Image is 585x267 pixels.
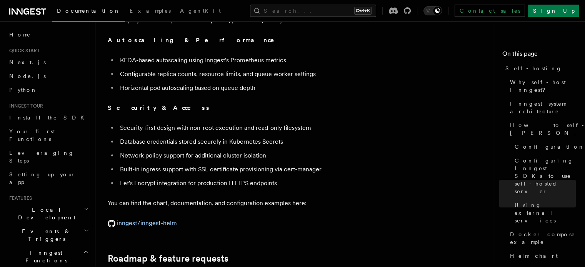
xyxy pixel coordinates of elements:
[118,123,415,133] li: Security-first design with non-root execution and read-only filesystem
[6,83,90,97] a: Python
[507,227,576,249] a: Docker compose example
[52,2,125,22] a: Documentation
[108,36,285,44] strong: Autoscaling & Performance
[6,111,90,124] a: Install the SDK
[6,227,84,243] span: Events & Triggers
[118,164,415,175] li: Built-in ingress support with SSL certificate provisioning via cert-manager
[118,136,415,147] li: Database credentials stored securely in Kubernetes Secrets
[502,61,576,75] a: Self-hosting
[423,6,442,15] button: Toggle dark mode
[130,8,171,14] span: Examples
[6,28,90,41] a: Home
[515,143,585,151] span: Configuration
[6,48,40,54] span: Quick start
[57,8,120,14] span: Documentation
[9,31,31,38] span: Home
[180,8,221,14] span: AgentKit
[510,231,576,246] span: Docker compose example
[108,198,415,209] p: You can find the chart, documentation, and configuration examples here:
[505,65,562,72] span: Self-hosting
[118,150,415,161] li: Network policy support for additional cluster isolation
[510,78,576,94] span: Why self-host Inngest?
[118,55,415,66] li: KEDA-based autoscaling using Inngest's Prometheus metrics
[6,146,90,167] a: Leveraging Steps
[6,167,90,189] a: Setting up your app
[6,206,84,221] span: Local Development
[6,124,90,146] a: Your first Functions
[507,249,576,263] a: Helm chart
[507,118,576,140] a: How to self-host [PERSON_NAME]
[510,252,558,260] span: Helm chart
[6,249,83,264] span: Inngest Functions
[118,69,415,80] li: Configurable replica counts, resource limits, and queue worker settings
[515,201,576,224] span: Using external services
[6,203,90,224] button: Local Development
[507,75,576,97] a: Why self-host Inngest?
[175,2,225,21] a: AgentKit
[118,178,415,189] li: Let's Encrypt integration for production HTTPS endpoints
[9,150,74,164] span: Leveraging Steps
[108,104,210,111] strong: Security & Access
[6,69,90,83] a: Node.js
[510,100,576,115] span: Inngest system architecture
[515,157,576,195] span: Configuring Inngest SDKs to use self-hosted server
[354,7,372,15] kbd: Ctrl+K
[512,198,576,227] a: Using external services
[9,171,75,185] span: Setting up your app
[6,224,90,246] button: Events & Triggers
[9,59,46,65] span: Next.js
[512,140,576,154] a: Configuration
[108,253,228,264] a: Roadmap & feature requests
[6,55,90,69] a: Next.js
[455,5,525,17] a: Contact sales
[528,5,579,17] a: Sign Up
[512,154,576,198] a: Configuring Inngest SDKs to use self-hosted server
[9,114,89,121] span: Install the SDK
[118,83,415,93] li: Horizontal pod autoscaling based on queue depth
[6,195,32,201] span: Features
[9,128,55,142] span: Your first Functions
[9,87,37,93] span: Python
[250,5,376,17] button: Search...Ctrl+K
[6,103,43,109] span: Inngest tour
[507,97,576,118] a: Inngest system architecture
[108,219,177,227] a: inngest/inngest-helm
[502,49,576,61] h4: On this page
[9,73,46,79] span: Node.js
[125,2,175,21] a: Examples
